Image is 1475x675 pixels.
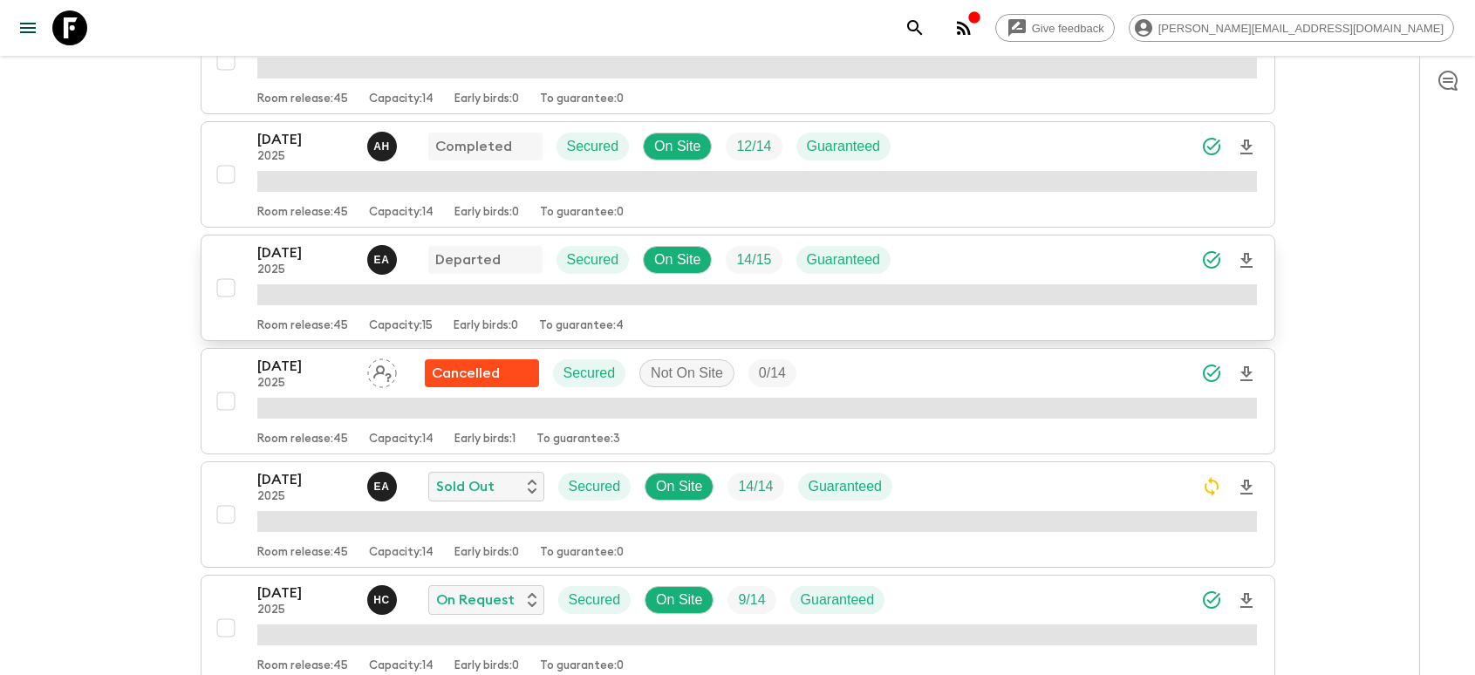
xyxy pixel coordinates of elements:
[569,476,621,497] p: Secured
[995,14,1115,42] a: Give feedback
[367,477,400,491] span: Ernesto Andrade
[257,129,353,150] p: [DATE]
[656,476,702,497] p: On Site
[536,433,620,447] p: To guarantee: 3
[727,586,775,614] div: Trip Fill
[257,92,348,106] p: Room release: 45
[257,356,353,377] p: [DATE]
[201,8,1275,114] button: [DATE]2025Hector Carillo CompletedSecuredOn SiteTrip FillGuaranteedRoom release:45Capacity:14Earl...
[257,583,353,603] p: [DATE]
[807,249,881,270] p: Guaranteed
[809,476,883,497] p: Guaranteed
[726,246,782,274] div: Trip Fill
[726,133,782,160] div: Trip Fill
[645,586,714,614] div: On Site
[1236,250,1257,271] svg: Download Onboarding
[1236,137,1257,158] svg: Download Onboarding
[656,590,702,610] p: On Site
[1201,136,1222,157] svg: Synced Successfully
[748,359,796,387] div: Trip Fill
[454,659,519,673] p: Early birds: 0
[257,242,353,263] p: [DATE]
[1129,14,1454,42] div: [PERSON_NAME][EMAIL_ADDRESS][DOMAIN_NAME]
[257,659,348,673] p: Room release: 45
[435,136,512,157] p: Completed
[738,590,765,610] p: 9 / 14
[257,546,348,560] p: Room release: 45
[540,546,624,560] p: To guarantee: 0
[1236,477,1257,498] svg: Download Onboarding
[540,92,624,106] p: To guarantee: 0
[257,206,348,220] p: Room release: 45
[639,359,734,387] div: Not On Site
[643,133,712,160] div: On Site
[373,593,390,607] p: H C
[898,10,932,45] button: search adventures
[567,249,619,270] p: Secured
[738,476,773,497] p: 14 / 14
[454,92,519,106] p: Early birds: 0
[563,363,616,384] p: Secured
[1236,364,1257,385] svg: Download Onboarding
[436,476,495,497] p: Sold Out
[369,659,434,673] p: Capacity: 14
[257,469,353,490] p: [DATE]
[540,659,624,673] p: To guarantee: 0
[257,377,353,391] p: 2025
[1201,249,1222,270] svg: Synced Successfully
[540,206,624,220] p: To guarantee: 0
[567,136,619,157] p: Secured
[807,136,881,157] p: Guaranteed
[257,603,353,617] p: 2025
[553,359,626,387] div: Secured
[369,206,434,220] p: Capacity: 14
[425,359,539,387] div: Flash Pack cancellation
[367,472,400,501] button: EA
[257,433,348,447] p: Room release: 45
[201,461,1275,568] button: [DATE]2025Ernesto AndradeSold OutSecuredOn SiteTrip FillGuaranteedRoom release:45Capacity:14Early...
[432,363,500,384] p: Cancelled
[557,246,630,274] div: Secured
[651,363,723,384] p: Not On Site
[736,249,771,270] p: 14 / 15
[369,92,434,106] p: Capacity: 14
[10,10,45,45] button: menu
[643,246,712,274] div: On Site
[1201,363,1222,384] svg: Synced Successfully
[374,480,390,494] p: E A
[654,249,700,270] p: On Site
[645,473,714,501] div: On Site
[801,590,875,610] p: Guaranteed
[367,250,400,264] span: Ernesto Andrade
[257,150,353,164] p: 2025
[569,590,621,610] p: Secured
[367,137,400,151] span: Alejandro Huambo
[454,319,518,333] p: Early birds: 0
[367,585,400,615] button: HC
[557,133,630,160] div: Secured
[454,206,519,220] p: Early birds: 0
[201,235,1275,341] button: [DATE]2025Ernesto AndradeDepartedSecuredOn SiteTrip FillGuaranteedRoom release:45Capacity:15Early...
[201,348,1275,454] button: [DATE]2025Assign pack leaderFlash Pack cancellationSecuredNot On SiteTrip FillRoom release:45Capa...
[454,433,516,447] p: Early birds: 1
[539,319,624,333] p: To guarantee: 4
[454,546,519,560] p: Early birds: 0
[367,364,397,378] span: Assign pack leader
[367,590,400,604] span: Hector Carillo
[257,263,353,277] p: 2025
[1022,22,1114,35] span: Give feedback
[436,590,515,610] p: On Request
[759,363,786,384] p: 0 / 14
[201,121,1275,228] button: [DATE]2025Alejandro HuamboCompletedSecuredOn SiteTrip FillGuaranteedRoom release:45Capacity:14Ear...
[257,319,348,333] p: Room release: 45
[1236,590,1257,611] svg: Download Onboarding
[369,546,434,560] p: Capacity: 14
[369,433,434,447] p: Capacity: 14
[1201,476,1222,497] svg: Sync Required - Changes detected
[1149,22,1453,35] span: [PERSON_NAME][EMAIL_ADDRESS][DOMAIN_NAME]
[435,249,501,270] p: Departed
[654,136,700,157] p: On Site
[558,586,632,614] div: Secured
[558,473,632,501] div: Secured
[736,136,771,157] p: 12 / 14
